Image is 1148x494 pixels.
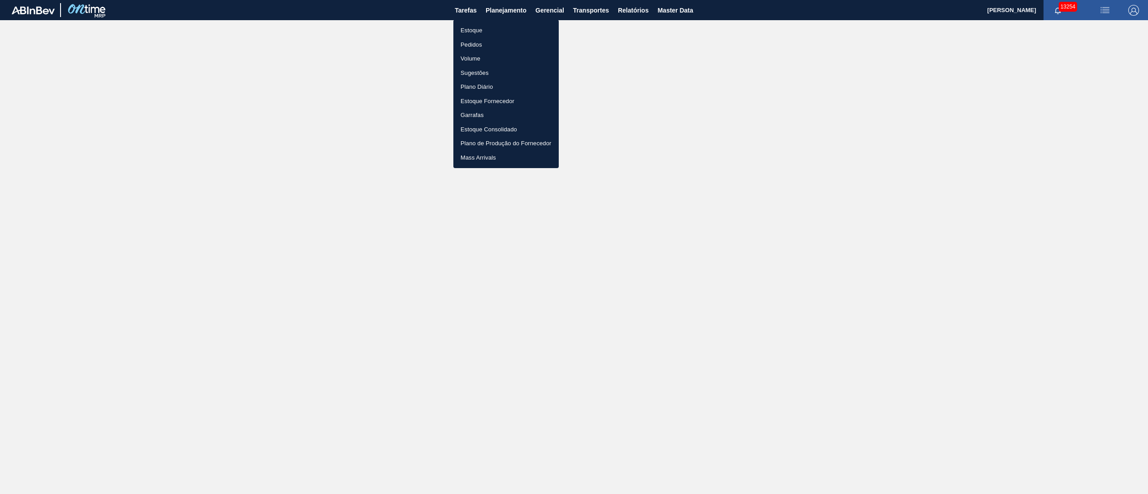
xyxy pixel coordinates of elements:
[453,23,559,38] a: Estoque
[453,122,559,137] a: Estoque Consolidado
[453,151,559,165] a: Mass Arrivals
[453,52,559,66] a: Volume
[453,66,559,80] a: Sugestões
[453,94,559,108] a: Estoque Fornecedor
[453,80,559,94] a: Plano Diário
[453,108,559,122] a: Garrafas
[453,38,559,52] a: Pedidos
[453,136,559,151] a: Plano de Produção do Fornecedor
